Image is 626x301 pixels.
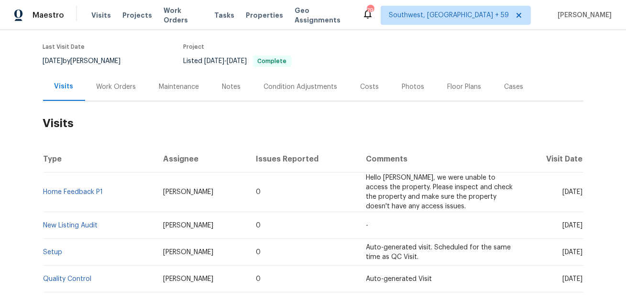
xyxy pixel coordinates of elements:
[246,11,283,20] span: Properties
[214,12,234,19] span: Tasks
[505,82,524,92] div: Cases
[227,58,247,64] span: [DATE]
[254,58,291,64] span: Complete
[563,222,583,229] span: [DATE]
[448,82,482,92] div: Floor Plans
[44,189,103,195] a: Home Feedback P1
[184,44,205,50] span: Project
[256,249,261,256] span: 0
[33,11,64,20] span: Maestro
[222,82,241,92] div: Notes
[358,146,520,172] th: Comments
[44,249,63,256] a: Setup
[122,11,152,20] span: Projects
[256,222,261,229] span: 0
[164,6,203,25] span: Work Orders
[563,189,583,195] span: [DATE]
[256,189,261,195] span: 0
[389,11,509,20] span: Southwest, [GEOGRAPHIC_DATA] + 59
[43,101,583,146] h2: Visits
[264,82,338,92] div: Condition Adjustments
[554,11,612,20] span: [PERSON_NAME]
[361,82,379,92] div: Costs
[248,146,358,172] th: Issues Reported
[366,244,511,260] span: Auto-generated visit. Scheduled for the same time as QC Visit.
[366,174,513,210] span: Hello [PERSON_NAME], we were unable to access the property. Please inspect and check the property...
[163,249,213,256] span: [PERSON_NAME]
[520,146,583,172] th: Visit Date
[563,249,583,256] span: [DATE]
[44,276,92,282] a: Quality Control
[43,146,156,172] th: Type
[43,55,132,67] div: by [PERSON_NAME]
[163,222,213,229] span: [PERSON_NAME]
[43,44,85,50] span: Last Visit Date
[184,58,292,64] span: Listed
[91,11,111,20] span: Visits
[43,58,63,64] span: [DATE]
[163,276,213,282] span: [PERSON_NAME]
[366,276,432,282] span: Auto-generated Visit
[159,82,199,92] div: Maintenance
[44,222,98,229] a: New Listing Audit
[205,58,247,64] span: -
[205,58,225,64] span: [DATE]
[367,6,373,15] div: 791
[55,82,74,91] div: Visits
[295,6,351,25] span: Geo Assignments
[402,82,425,92] div: Photos
[366,222,368,229] span: -
[163,189,213,195] span: [PERSON_NAME]
[563,276,583,282] span: [DATE]
[155,146,248,172] th: Assignee
[256,276,261,282] span: 0
[97,82,136,92] div: Work Orders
